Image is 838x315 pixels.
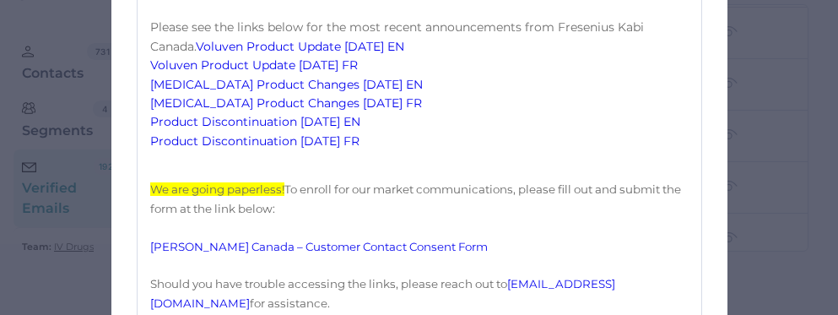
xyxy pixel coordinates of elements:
[150,57,358,73] a: Voluven Product Update [DATE] FR
[150,277,615,309] a: [EMAIL_ADDRESS][DOMAIN_NAME]
[150,77,423,92] a: [MEDICAL_DATA] Product Changes [DATE] EN
[150,114,360,129] a: Product Discontinuation [DATE] EN
[150,133,360,149] a: Product Discontinuation [DATE] FR
[196,39,404,54] a: Voluven Product Update [DATE] EN
[150,180,689,218] p: To enroll for our market communications, please fill out and submit the form at the link below:
[150,240,488,253] a: [PERSON_NAME] Canada – Customer Contact Consent Form
[150,182,284,196] span: We are going paperless!
[150,274,689,312] p: Should you have trouble accessing the links, please reach out to for assistance.
[150,95,422,111] a: [MEDICAL_DATA] Product Changes [DATE] FR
